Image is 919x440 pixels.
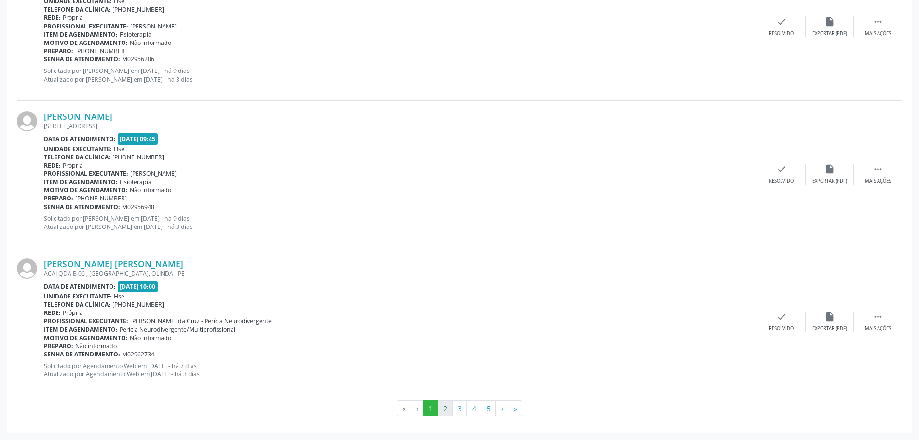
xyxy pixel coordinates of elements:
[17,400,902,417] ul: Pagination
[44,350,120,358] b: Senha de atendimento:
[44,326,118,334] b: Item de agendamento:
[824,16,835,27] i: insert_drive_file
[423,400,438,417] button: Go to page 1
[44,178,118,186] b: Item de agendamento:
[114,292,124,300] span: Hse
[865,326,891,332] div: Mais ações
[118,133,158,144] span: [DATE] 09:45
[44,292,112,300] b: Unidade executante:
[63,161,83,170] span: Própria
[63,14,83,22] span: Própria
[44,22,128,30] b: Profissional executante:
[122,203,154,211] span: M02956948
[812,326,847,332] div: Exportar (PDF)
[112,153,164,161] span: [PHONE_NUMBER]
[44,135,116,143] b: Data de atendimento:
[130,22,177,30] span: [PERSON_NAME]
[812,178,847,185] div: Exportar (PDF)
[130,39,171,47] span: Não informado
[824,312,835,322] i: insert_drive_file
[44,122,757,130] div: [STREET_ADDRESS]
[63,309,83,317] span: Própria
[44,111,112,122] a: [PERSON_NAME]
[44,309,61,317] b: Rede:
[44,203,120,211] b: Senha de atendimento:
[44,161,61,170] b: Rede:
[44,283,116,291] b: Data de atendimento:
[44,67,757,83] p: Solicitado por [PERSON_NAME] em [DATE] - há 9 dias Atualizado por [PERSON_NAME] em [DATE] - há 3 ...
[769,30,794,37] div: Resolvido
[873,164,883,174] i: 
[75,194,127,202] span: [PHONE_NUMBER]
[873,16,883,27] i: 
[466,400,481,417] button: Go to page 4
[44,30,118,39] b: Item de agendamento:
[812,30,847,37] div: Exportar (PDF)
[776,164,787,174] i: check
[44,14,61,22] b: Rede:
[44,170,128,178] b: Profissional executante:
[118,281,158,292] span: [DATE] 10:00
[44,47,73,55] b: Preparo:
[44,334,128,342] b: Motivo de agendamento:
[130,334,171,342] span: Não informado
[44,39,128,47] b: Motivo de agendamento:
[776,312,787,322] i: check
[120,326,235,334] span: Perícia Neurodivergente/Multiprofissional
[44,194,73,202] b: Preparo:
[130,170,177,178] span: [PERSON_NAME]
[865,178,891,185] div: Mais ações
[112,5,164,14] span: [PHONE_NUMBER]
[44,55,120,63] b: Senha de atendimento:
[776,16,787,27] i: check
[120,178,151,186] span: Fisioterapia
[508,400,522,417] button: Go to last page
[112,300,164,309] span: [PHONE_NUMBER]
[44,186,128,194] b: Motivo de agendamento:
[44,145,112,153] b: Unidade executante:
[452,400,467,417] button: Go to page 3
[44,258,183,269] a: [PERSON_NAME] [PERSON_NAME]
[865,30,891,37] div: Mais ações
[44,362,757,378] p: Solicitado por Agendamento Web em [DATE] - há 7 dias Atualizado por Agendamento Web em [DATE] - h...
[114,145,124,153] span: Hse
[17,258,37,279] img: img
[44,300,110,309] b: Telefone da clínica:
[17,111,37,131] img: img
[495,400,508,417] button: Go to next page
[120,30,151,39] span: Fisioterapia
[130,186,171,194] span: Não informado
[75,47,127,55] span: [PHONE_NUMBER]
[44,153,110,161] b: Telefone da clínica:
[769,326,794,332] div: Resolvido
[769,178,794,185] div: Resolvido
[44,342,73,350] b: Preparo:
[824,164,835,174] i: insert_drive_file
[44,214,757,231] p: Solicitado por [PERSON_NAME] em [DATE] - há 9 dias Atualizado por [PERSON_NAME] em [DATE] - há 3 ...
[481,400,496,417] button: Go to page 5
[75,342,117,350] span: Não informado
[44,270,757,278] div: ACAI QDA B 06 , [GEOGRAPHIC_DATA], OLINDA - PE
[438,400,453,417] button: Go to page 2
[122,55,154,63] span: M02956206
[873,312,883,322] i: 
[122,350,154,358] span: M02962734
[44,5,110,14] b: Telefone da clínica:
[130,317,272,325] span: [PERSON_NAME] da Cruz - Perícia Neurodivergente
[44,317,128,325] b: Profissional executante:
